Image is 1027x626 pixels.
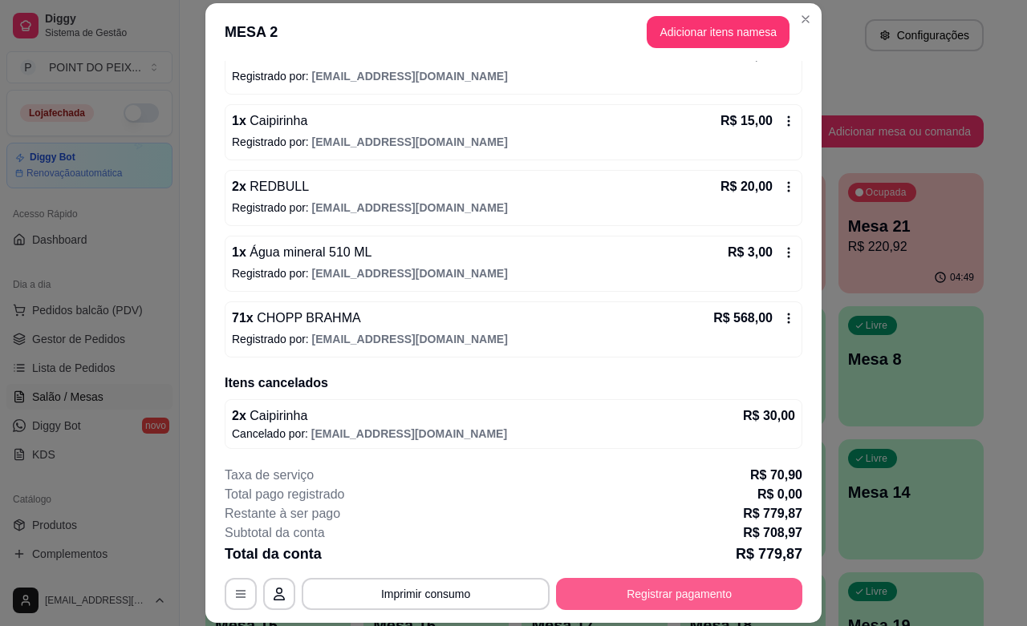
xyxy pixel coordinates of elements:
[556,578,802,610] button: Registrar pagamento
[743,406,795,426] p: R$ 30,00
[232,406,307,426] p: 2 x
[793,6,818,32] button: Close
[647,16,790,48] button: Adicionar itens namesa
[246,114,308,127] span: Caipirinha
[302,578,550,610] button: Imprimir consumo
[232,200,795,216] p: Registrado por:
[750,466,802,485] p: R$ 70,90
[312,70,508,83] span: [EMAIL_ADDRESS][DOMAIN_NAME]
[232,309,361,328] p: 71 x
[254,311,361,325] span: CHOPP BRAHMA
[312,267,508,280] span: [EMAIL_ADDRESS][DOMAIN_NAME]
[225,466,314,485] p: Taxa de serviço
[232,177,309,196] p: 2 x
[232,265,795,281] p: Registrado por:
[205,3,822,61] header: MESA 2
[757,485,802,504] p: R$ 0,00
[225,523,325,543] p: Subtotal da conta
[713,309,773,328] p: R$ 568,00
[743,504,802,523] p: R$ 779,87
[246,409,308,422] span: Caipirinha
[721,177,773,196] p: R$ 20,00
[736,543,802,565] p: R$ 779,87
[225,485,344,504] p: Total pago registrado
[246,180,309,193] span: REDBULL
[225,543,322,565] p: Total da conta
[232,426,795,442] p: Cancelado por:
[312,135,508,148] span: [EMAIL_ADDRESS][DOMAIN_NAME]
[232,331,795,347] p: Registrado por:
[721,111,773,131] p: R$ 15,00
[311,427,507,440] span: [EMAIL_ADDRESS][DOMAIN_NAME]
[225,374,802,393] h2: Itens cancelados
[225,504,340,523] p: Restante à ser pago
[232,68,795,84] p: Registrado por:
[743,523,802,543] p: R$ 708,97
[246,245,372,259] span: Água mineral 510 ML
[312,333,508,345] span: [EMAIL_ADDRESS][DOMAIN_NAME]
[232,134,795,150] p: Registrado por:
[728,243,773,262] p: R$ 3,00
[232,111,307,131] p: 1 x
[312,201,508,214] span: [EMAIL_ADDRESS][DOMAIN_NAME]
[232,243,371,262] p: 1 x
